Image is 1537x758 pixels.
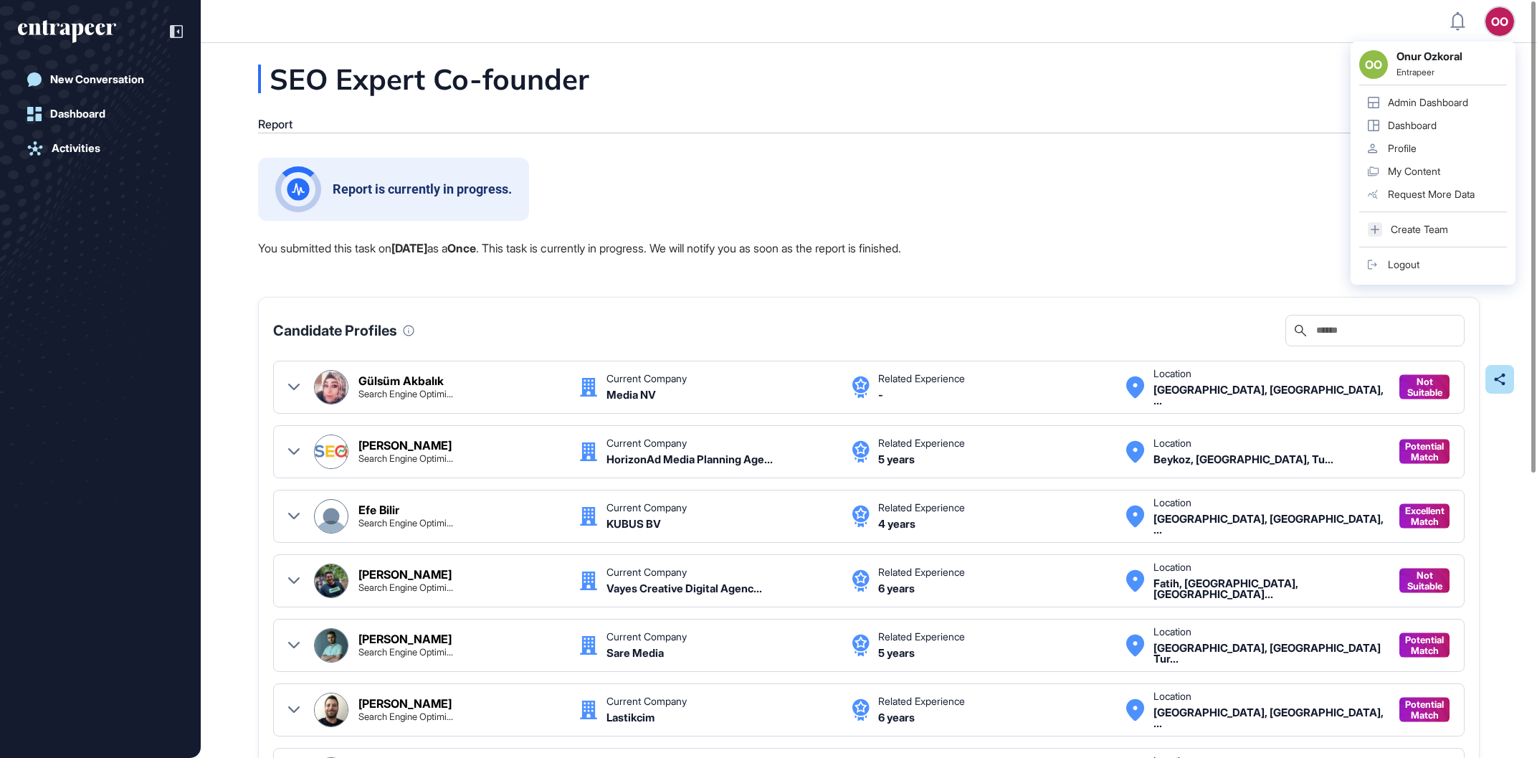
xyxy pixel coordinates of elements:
div: Fatih, Istanbul, Turkey Turkey [1153,578,1385,600]
div: 6 years [878,583,915,594]
div: Current Company [606,567,687,577]
div: Activities [52,142,100,155]
div: Sare Media [606,648,664,658]
span: Not Suitable [1407,376,1442,398]
img: Sinan Tuğra [315,435,348,468]
img: Özgür Yılmaz [315,629,348,662]
p: You submitted this task on as a . This task is currently in progress. We will notify you as soon ... [258,239,1480,257]
div: Location [1153,691,1191,701]
div: Related Experience [878,696,965,706]
div: 6 years [878,712,915,723]
img: pulse [287,178,310,201]
div: SEO Expert Co-founder [258,65,733,93]
a: Activities [18,134,183,163]
div: Related Experience [878,632,965,642]
div: Report [258,118,292,131]
div: [PERSON_NAME] [358,633,452,645]
span: Potential Match [1405,699,1444,721]
div: [PERSON_NAME] [358,440,452,451]
div: Gülsüm Akbalık [358,375,444,387]
span: Candidate Profiles [273,323,397,338]
div: Report is currently in progress. [333,183,512,196]
img: Efe Bilir [315,500,348,533]
div: Istanbul, Istanbul, Turkey Turkey [1153,513,1385,535]
img: Furkan Kayıkcı [315,693,348,726]
div: - [878,389,883,400]
div: Location [1153,369,1191,379]
div: Current Company [606,696,687,706]
div: Lastikcim [606,712,655,723]
div: entrapeer-logo [18,20,116,43]
div: HorizonAd Media Planning Agency [606,454,773,465]
div: Location [1153,498,1191,508]
div: 4 years [878,518,915,529]
span: Excellent Match [1405,506,1445,527]
div: Search Engine Optimization Specialist at Lastikcim company [358,712,453,721]
div: Istanbul, Istanbul, Turkey Turkey [1153,384,1385,406]
div: Istanbul, Turkey Turkey [1153,643,1385,664]
span: Not Suitable [1407,570,1442,592]
div: Dashboard [50,108,105,120]
div: Related Experience [878,503,965,513]
div: Beykoz, Istanbul, Turkey Turkey [1153,454,1333,465]
span: Potential Match [1405,635,1444,656]
div: Location [1153,438,1191,448]
div: Current Company [606,438,687,448]
div: Related Experience [878,374,965,384]
strong: [DATE] [391,241,427,255]
button: OO [1485,7,1514,36]
div: Search Engine Optimization Specialist at KUBUS BV [358,518,453,528]
a: New Conversation [18,65,183,94]
span: Potential Match [1405,441,1444,463]
div: Search Engine Optimization Executive at HorizonAd Media Planning Agency [358,454,453,463]
div: Efe Bilir [358,504,399,516]
div: Related Experience [878,438,965,448]
div: Istanbul, Istanbul, Turkey Turkey [1153,707,1385,729]
img: Oğuz Akat [315,564,348,597]
div: Search Engine Optimization Specialist [358,648,453,657]
div: Current Company [606,632,687,642]
div: [PERSON_NAME] [358,569,452,580]
div: 5 years [878,648,915,658]
div: Current Company [606,503,687,513]
div: KUBUS BV [606,518,661,529]
div: Location [1153,562,1191,572]
div: Media NV [606,389,656,400]
div: New Conversation [50,73,144,86]
div: Vayes Creative Digital Agency [606,583,762,594]
img: Gülsüm Akbalık [315,371,348,404]
div: Search Engine Optimization Specialist [358,583,453,592]
div: [PERSON_NAME] [358,698,452,709]
a: Dashboard [18,100,183,128]
div: Search Engine Optimization Manager at Media NV company [358,389,453,399]
div: Current Company [606,374,687,384]
div: 5 years [878,454,915,465]
div: Related Experience [878,567,965,577]
div: Location [1153,627,1191,637]
strong: Once [447,241,476,255]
